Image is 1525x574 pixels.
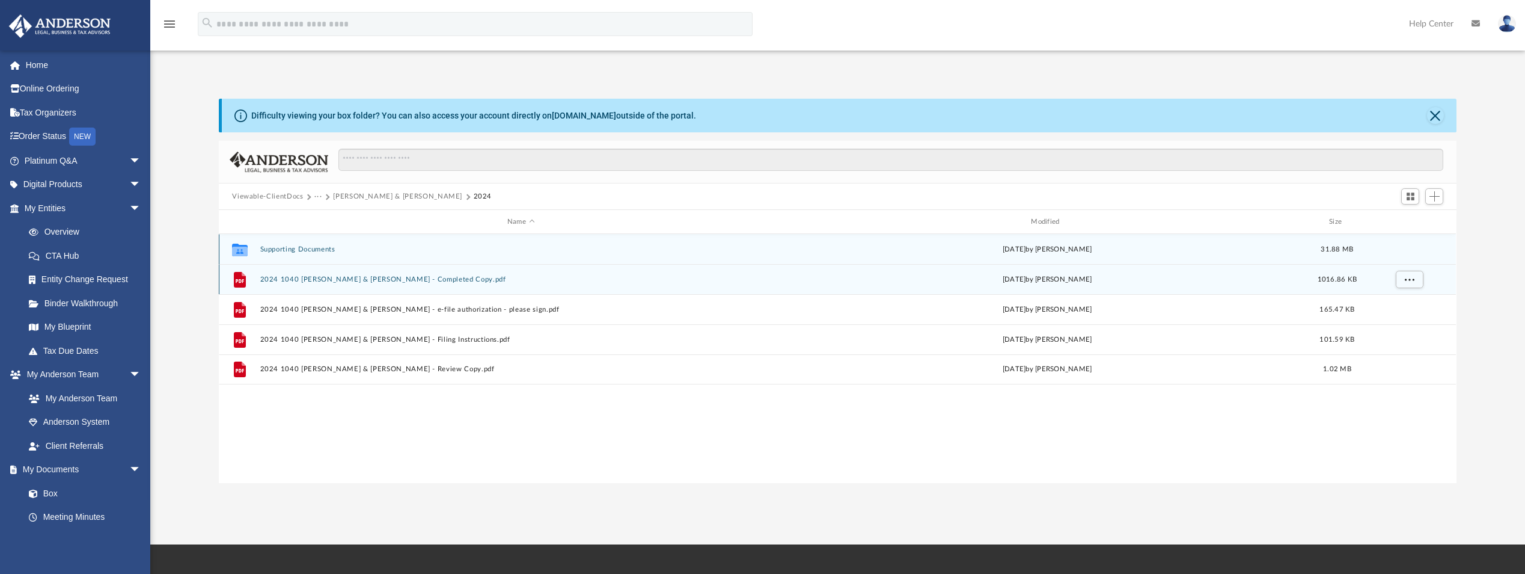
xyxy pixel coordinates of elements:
[129,196,153,221] span: arrow_drop_down
[260,276,781,283] button: 2024 1040 [PERSON_NAME] & [PERSON_NAME] - Completed Copy.pdf
[17,291,159,315] a: Binder Walkthrough
[8,363,153,387] a: My Anderson Teamarrow_drop_down
[1396,271,1423,289] button: More options
[1425,188,1443,205] button: Add
[787,244,1308,255] div: [DATE] by [PERSON_NAME]
[162,23,177,31] a: menu
[17,268,159,292] a: Entity Change Request
[17,481,147,505] a: Box
[787,364,1308,375] div: [DATE] by [PERSON_NAME]
[8,53,159,77] a: Home
[8,458,153,482] a: My Documentsarrow_drop_down
[8,100,159,125] a: Tax Organizers
[1367,217,1451,227] div: id
[5,14,114,38] img: Anderson Advisors Platinum Portal
[17,339,159,363] a: Tax Due Dates
[1427,107,1444,124] button: Close
[1323,366,1351,372] span: 1.02 MB
[232,191,303,202] button: Viewable-ClientDocs
[260,336,781,344] button: 2024 1040 [PERSON_NAME] & [PERSON_NAME] - Filing Instructions.pdf
[1320,306,1355,313] span: 165.47 KB
[69,128,96,146] div: NEW
[260,365,781,373] button: 2024 1040 [PERSON_NAME] & [PERSON_NAME] - Review Copy.pdf
[1320,336,1355,343] span: 101.59 KB
[8,149,159,173] a: Platinum Q&Aarrow_drop_down
[260,217,781,227] div: Name
[8,173,159,197] a: Digital Productsarrow_drop_down
[129,458,153,483] span: arrow_drop_down
[8,196,159,220] a: My Entitiesarrow_drop_down
[314,191,322,202] button: ···
[201,16,214,29] i: search
[219,234,1456,483] div: grid
[8,125,159,149] a: Order StatusNEW
[333,191,462,202] button: [PERSON_NAME] & [PERSON_NAME]
[1498,15,1516,32] img: User Pic
[260,306,781,313] button: 2024 1040 [PERSON_NAME] & [PERSON_NAME] - e-file authorization - please sign.pdf
[1313,217,1361,227] div: Size
[17,505,153,529] a: Meeting Minutes
[224,217,254,227] div: id
[251,110,696,122] div: Difficulty viewing your box folder? You can also access your account directly on outside of the p...
[17,529,147,553] a: Forms Library
[8,77,159,101] a: Online Ordering
[17,315,153,339] a: My Blueprint
[162,17,177,31] i: menu
[786,217,1308,227] div: Modified
[129,363,153,387] span: arrow_drop_down
[260,245,781,253] button: Supporting Documents
[552,111,616,120] a: [DOMAIN_NAME]
[1318,276,1357,283] span: 1016.86 KB
[474,191,492,202] button: 2024
[787,304,1308,315] div: [DATE] by [PERSON_NAME]
[17,244,159,268] a: CTA Hub
[1321,246,1354,253] span: 31.88 MB
[17,220,159,244] a: Overview
[17,434,153,458] a: Client Referrals
[1401,188,1419,205] button: Switch to Grid View
[17,410,153,434] a: Anderson System
[787,335,1308,345] div: [DATE] by [PERSON_NAME]
[129,173,153,197] span: arrow_drop_down
[17,386,147,410] a: My Anderson Team
[787,274,1308,285] div: [DATE] by [PERSON_NAME]
[338,149,1443,171] input: Search files and folders
[129,149,153,173] span: arrow_drop_down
